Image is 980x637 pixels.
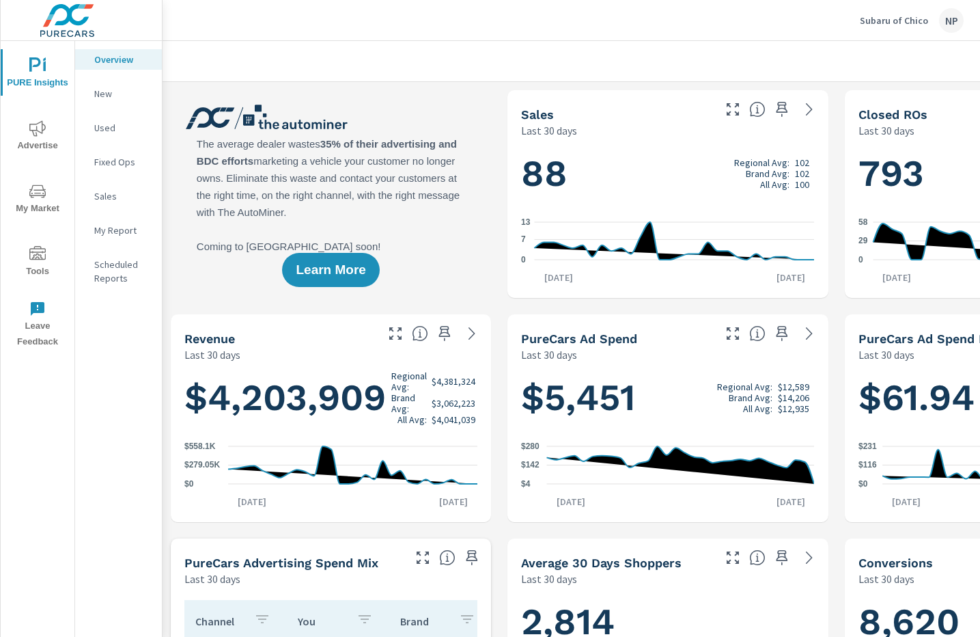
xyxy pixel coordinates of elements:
[521,150,814,197] h1: 88
[858,255,863,265] text: 0
[798,98,820,120] a: See more details in report
[734,157,789,168] p: Regional Avg:
[75,220,162,241] div: My Report
[94,258,151,285] p: Scheduled Reports
[184,479,194,489] text: $0
[521,122,577,139] p: Last 30 days
[778,403,809,414] p: $12,935
[760,179,789,190] p: All Avg:
[184,370,481,425] h1: $4,203,909
[778,392,809,403] p: $14,206
[5,120,70,154] span: Advertise
[184,461,220,470] text: $279.05K
[858,217,868,227] text: 58
[547,495,595,509] p: [DATE]
[94,121,151,135] p: Used
[434,323,456,344] span: Save this to your personalized report
[5,183,70,217] span: My Market
[521,479,531,489] text: $4
[439,550,456,566] span: This table looks at how you compare to the amount of budget you spend per channel as opposed to y...
[778,381,809,392] p: $12,589
[882,495,930,509] p: [DATE]
[767,271,815,284] p: [DATE]
[771,323,793,344] span: Save this to your personalized report
[461,547,483,569] span: Save this to your personalized report
[391,392,427,414] p: Brand Avg:
[75,186,162,206] div: Sales
[412,547,434,569] button: Make Fullscreen
[412,325,428,342] span: Total sales revenue over the selected date range. [Source: This data is sourced from the dealer’s...
[282,253,379,287] button: Learn More
[535,271,583,284] p: [DATE]
[858,442,877,451] text: $231
[771,98,793,120] span: Save this to your personalized report
[743,403,772,414] p: All Avg:
[521,556,682,570] h5: Average 30 Days Shoppers
[94,155,151,169] p: Fixed Ops
[1,41,74,355] div: nav menu
[795,168,809,179] p: 102
[717,381,772,392] p: Regional Avg:
[184,331,235,346] h5: Revenue
[795,157,809,168] p: 102
[521,375,814,421] h1: $5,451
[298,614,346,628] p: You
[858,479,868,489] text: $0
[858,571,914,587] p: Last 30 days
[749,325,766,342] span: Total cost of media for all PureCars channels for the selected dealership group over the selected...
[858,347,914,363] p: Last 30 days
[939,8,964,33] div: NP
[722,98,744,120] button: Make Fullscreen
[873,271,921,284] p: [DATE]
[184,347,240,363] p: Last 30 days
[94,223,151,237] p: My Report
[521,107,554,122] h5: Sales
[195,614,243,628] p: Channel
[860,14,928,27] p: Subaru of Chico
[729,392,772,403] p: Brand Avg:
[430,495,477,509] p: [DATE]
[521,234,526,244] text: 7
[722,547,744,569] button: Make Fullscreen
[75,83,162,104] div: New
[749,550,766,566] span: A rolling 30 day total of daily Shoppers on the dealership website, averaged over the selected da...
[432,376,475,387] p: $4,381,324
[184,571,240,587] p: Last 30 days
[521,461,540,470] text: $142
[521,347,577,363] p: Last 30 days
[798,547,820,569] a: See more details in report
[75,118,162,138] div: Used
[397,414,427,425] p: All Avg:
[384,323,406,344] button: Make Fullscreen
[296,264,365,276] span: Learn More
[228,495,276,509] p: [DATE]
[858,460,877,470] text: $116
[858,122,914,139] p: Last 30 days
[5,301,70,350] span: Leave Feedback
[521,255,526,265] text: 0
[184,556,378,570] h5: PureCars Advertising Spend Mix
[858,236,868,246] text: 29
[432,398,475,409] p: $3,062,223
[75,152,162,172] div: Fixed Ops
[858,107,927,122] h5: Closed ROs
[521,442,540,451] text: $280
[767,495,815,509] p: [DATE]
[749,101,766,118] span: Number of vehicles sold by the dealership over the selected date range. [Source: This data is sou...
[746,168,789,179] p: Brand Avg:
[94,87,151,100] p: New
[75,49,162,70] div: Overview
[722,323,744,344] button: Make Fullscreen
[521,571,577,587] p: Last 30 days
[771,547,793,569] span: Save this to your personalized report
[5,57,70,91] span: PURE Insights
[184,442,216,451] text: $558.1K
[400,614,448,628] p: Brand
[798,323,820,344] a: See more details in report
[858,556,933,570] h5: Conversions
[461,323,483,344] a: See more details in report
[391,370,427,392] p: Regional Avg:
[795,179,809,190] p: 100
[5,246,70,280] span: Tools
[94,189,151,203] p: Sales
